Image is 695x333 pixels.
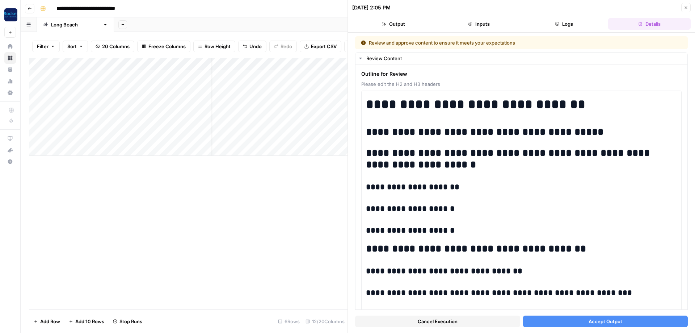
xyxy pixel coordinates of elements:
[4,52,16,64] a: Browse
[438,18,520,30] button: Inputs
[352,4,391,11] div: [DATE] 2:05 PM
[523,316,688,327] button: Accept Output
[311,43,337,50] span: Export CSV
[4,75,16,87] a: Usage
[355,53,687,64] button: Review Content
[4,64,16,75] a: Your Data
[109,316,147,327] button: Stop Runs
[67,43,77,50] span: Sort
[37,43,49,50] span: Filter
[40,318,60,325] span: Add Row
[29,316,64,327] button: Add Row
[205,43,231,50] span: Row Height
[4,6,16,24] button: Workspace: Rocket Pilots
[361,70,682,78] span: Outline for Review
[4,8,17,21] img: Rocket Pilots Logo
[281,43,292,50] span: Redo
[32,41,60,52] button: Filter
[119,318,142,325] span: Stop Runs
[608,18,691,30] button: Details
[303,316,347,327] div: 12/20 Columns
[51,21,100,28] div: [GEOGRAPHIC_DATA]
[91,41,134,52] button: 20 Columns
[300,41,341,52] button: Export CSV
[361,39,599,46] div: Review and approve content to ensure it meets your expectations
[589,318,622,325] span: Accept Output
[193,41,235,52] button: Row Height
[37,17,114,32] a: [GEOGRAPHIC_DATA]
[63,41,88,52] button: Sort
[4,144,16,156] button: What's new?
[64,316,109,327] button: Add 10 Rows
[5,145,16,155] div: What's new?
[238,41,266,52] button: Undo
[269,41,297,52] button: Redo
[523,18,606,30] button: Logs
[4,87,16,99] a: Settings
[275,316,303,327] div: 6 Rows
[137,41,190,52] button: Freeze Columns
[361,80,682,88] span: Please edit the H2 and H3 headers
[75,318,104,325] span: Add 10 Rows
[355,316,520,327] button: Cancel Execution
[249,43,262,50] span: Undo
[4,156,16,167] button: Help + Support
[352,18,435,30] button: Output
[4,133,16,144] a: AirOps Academy
[148,43,186,50] span: Freeze Columns
[102,43,130,50] span: 20 Columns
[418,318,458,325] span: Cancel Execution
[366,55,683,62] div: Review Content
[4,41,16,52] a: Home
